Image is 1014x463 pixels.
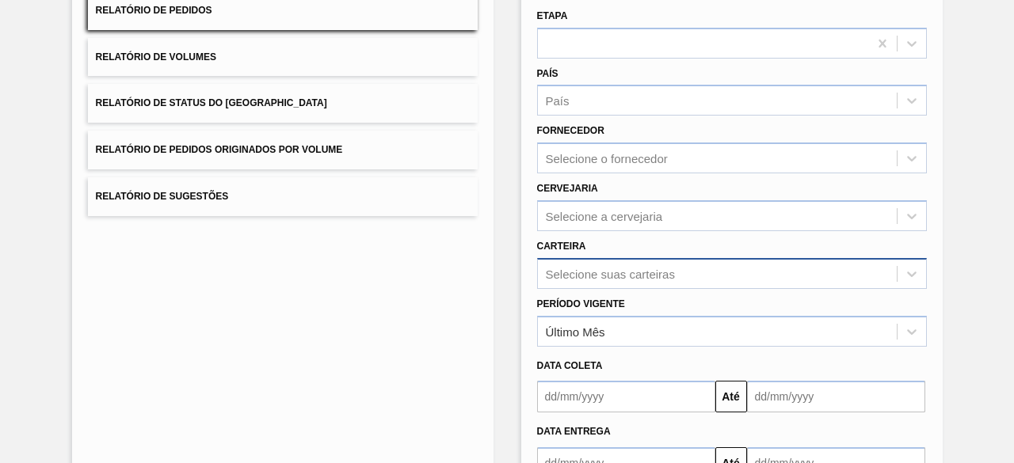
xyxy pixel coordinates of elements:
[537,241,586,252] label: Carteira
[546,209,663,222] div: Selecione a cervejaria
[715,381,747,412] button: Até
[96,191,229,202] span: Relatório de Sugestões
[88,38,478,77] button: Relatório de Volumes
[88,177,478,216] button: Relatório de Sugestões
[537,183,598,194] label: Cervejaria
[747,381,925,412] input: dd/mm/yyyy
[537,298,625,309] label: Período Vigente
[546,324,605,338] div: Último Mês
[537,360,603,371] span: Data coleta
[96,5,212,16] span: Relatório de Pedidos
[96,97,327,108] span: Relatório de Status do [GEOGRAPHIC_DATA]
[537,426,611,437] span: Data entrega
[537,68,558,79] label: País
[96,144,343,155] span: Relatório de Pedidos Originados por Volume
[546,152,668,165] div: Selecione o fornecedor
[546,94,570,108] div: País
[537,125,604,136] label: Fornecedor
[88,84,478,123] button: Relatório de Status do [GEOGRAPHIC_DATA]
[96,51,216,63] span: Relatório de Volumes
[537,381,715,412] input: dd/mm/yyyy
[88,131,478,169] button: Relatório de Pedidos Originados por Volume
[546,267,675,280] div: Selecione suas carteiras
[537,10,568,21] label: Etapa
